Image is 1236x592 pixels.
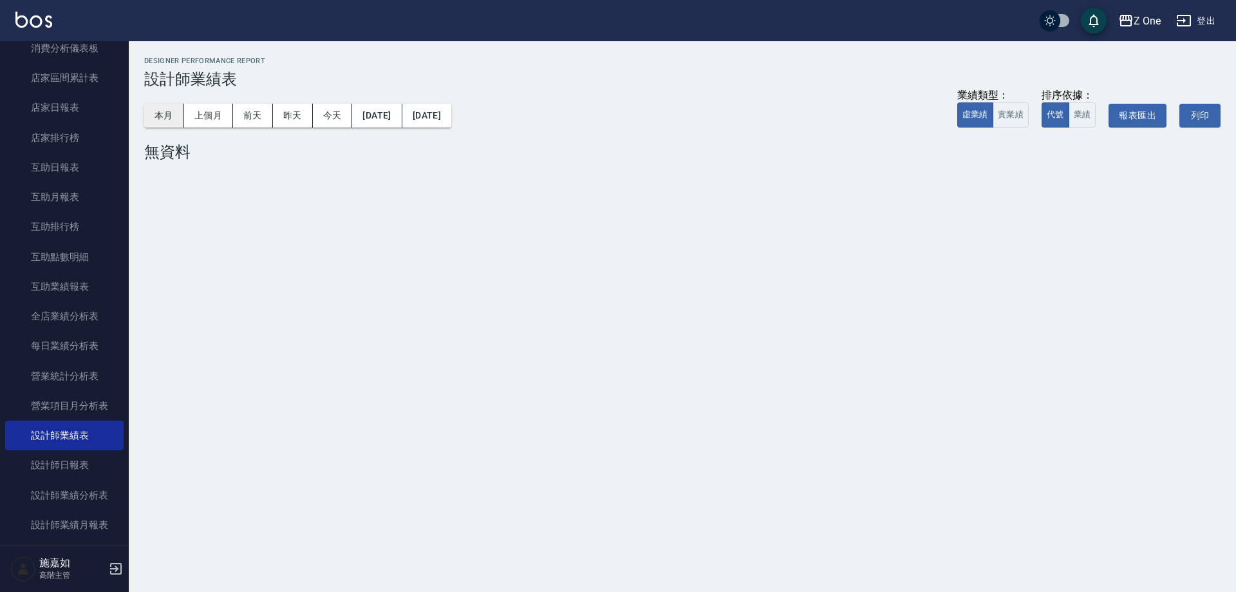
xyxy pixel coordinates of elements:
button: [DATE] [402,104,451,128]
button: 今天 [313,104,353,128]
h5: 施嘉如 [39,557,105,569]
a: 設計師抽成報表 [5,540,124,569]
a: 店家區間累計表 [5,63,124,93]
a: 營業統計分析表 [5,361,124,391]
button: 實業績 [993,102,1029,128]
a: 互助排行榜 [5,212,124,242]
a: 設計師業績表 [5,421,124,450]
div: 業績類型： [957,89,1029,102]
button: 本月 [144,104,184,128]
a: 全店業績分析表 [5,301,124,331]
button: [DATE] [352,104,402,128]
h2: Designer Performance Report [144,57,1221,65]
a: 互助點數明細 [5,242,124,272]
a: 每日業績分析表 [5,331,124,361]
a: 互助日報表 [5,153,124,182]
button: 報表匯出 [1109,104,1166,128]
button: 昨天 [273,104,313,128]
p: 高階主管 [39,569,105,581]
button: Z One [1113,8,1166,34]
a: 店家排行榜 [5,123,124,153]
button: 列印 [1179,104,1221,128]
a: 營業項目月分析表 [5,391,124,421]
img: Person [10,556,36,582]
h3: 設計師業績表 [144,70,1221,88]
a: 設計師日報表 [5,450,124,480]
div: Z One [1134,13,1161,29]
button: save [1081,8,1107,33]
button: 代號 [1042,102,1069,128]
button: 上個月 [184,104,233,128]
a: 互助業績報表 [5,272,124,301]
button: 虛業績 [957,102,993,128]
button: 前天 [233,104,273,128]
div: 排序依據： [1042,89,1096,102]
a: 設計師業績分析表 [5,481,124,510]
button: 業績 [1069,102,1096,128]
a: 設計師業績月報表 [5,510,124,540]
button: 登出 [1171,9,1221,33]
img: Logo [15,12,52,28]
a: 消費分析儀表板 [5,33,124,63]
a: 店家日報表 [5,93,124,122]
div: 無資料 [144,143,1221,161]
a: 互助月報表 [5,182,124,212]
